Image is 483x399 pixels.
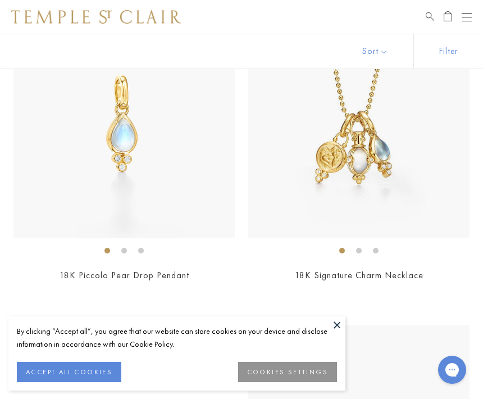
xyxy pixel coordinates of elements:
[17,325,337,351] div: By clicking “Accept all”, you agree that our website can store cookies on your device and disclos...
[413,34,483,69] button: Show filters
[444,10,452,24] a: Open Shopping Bag
[462,10,472,24] button: Open navigation
[13,17,235,238] img: 18K Piccolo Pear Drop Pendant
[295,269,423,281] a: 18K Signature Charm Necklace
[238,362,337,382] button: COOKIES SETTINGS
[11,10,181,24] img: Temple St. Clair
[60,269,189,281] a: 18K Piccolo Pear Drop Pendant
[337,34,413,69] button: Show sort by
[432,352,472,388] iframe: Gorgias live chat messenger
[248,17,470,238] img: 18K Signature Charm Necklace
[426,10,434,24] a: Search
[17,362,121,382] button: ACCEPT ALL COOKIES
